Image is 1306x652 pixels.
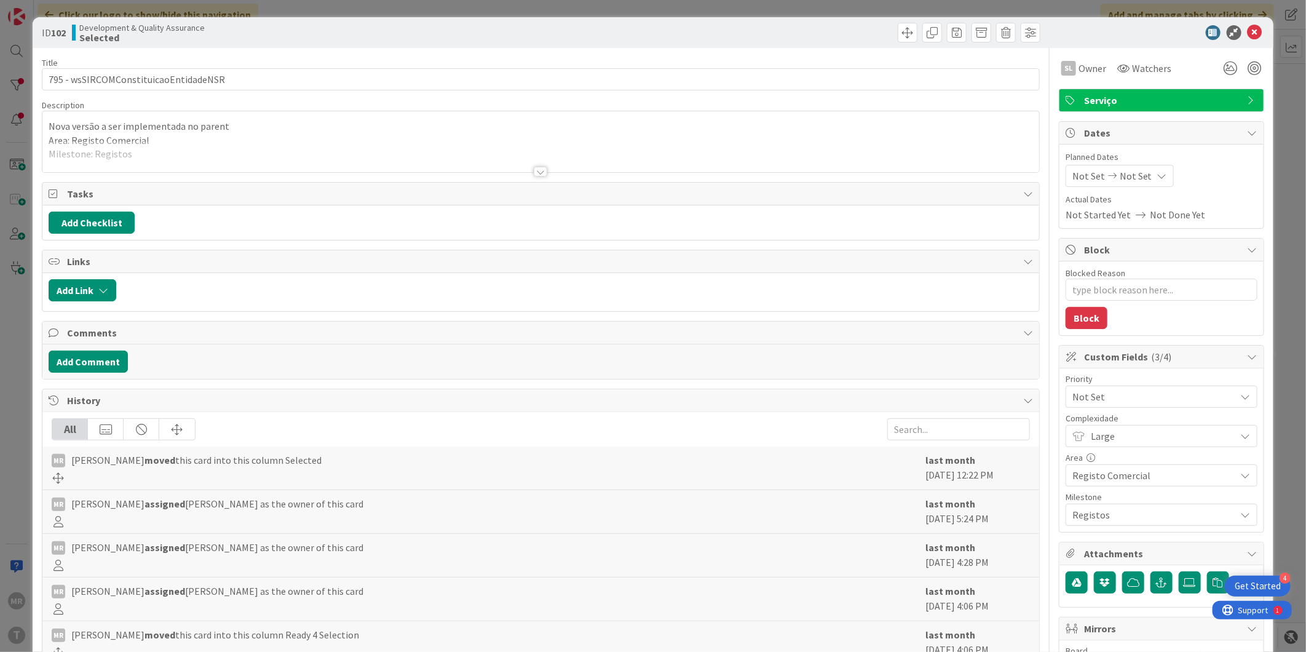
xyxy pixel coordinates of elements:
[1150,207,1206,222] span: Not Done Yet
[1066,414,1257,423] div: Complexidade
[1152,351,1172,363] span: ( 3/4 )
[1066,493,1257,501] div: Milestone
[1066,151,1257,164] span: Planned Dates
[67,325,1017,340] span: Comments
[144,629,175,641] b: moved
[1072,169,1105,183] span: Not Set
[925,540,1030,571] div: [DATE] 4:28 PM
[71,627,359,642] span: [PERSON_NAME] this card into this column Ready 4 Selection
[925,453,1030,483] div: [DATE] 12:22 PM
[51,26,66,39] b: 102
[42,100,84,111] span: Description
[1084,125,1241,140] span: Dates
[1225,576,1291,597] div: Open Get Started checklist, remaining modules: 4
[49,119,1033,133] p: Nova versão a ser implementada no parent
[52,419,88,440] div: All
[49,212,135,234] button: Add Checklist
[925,498,975,510] b: last month
[1072,388,1230,405] span: Not Set
[1091,427,1230,445] span: Large
[64,5,67,15] div: 1
[1066,268,1125,279] label: Blocked Reason
[925,454,975,466] b: last month
[52,498,65,511] div: MR
[1084,93,1241,108] span: Serviço
[79,23,205,33] span: Development & Quality Assurance
[144,585,185,597] b: assigned
[1066,453,1257,462] div: Area
[67,186,1017,201] span: Tasks
[49,133,1033,148] p: Area: Registo Comercial
[1084,546,1241,561] span: Attachments
[42,57,58,68] label: Title
[887,418,1030,440] input: Search...
[71,584,363,598] span: [PERSON_NAME] [PERSON_NAME] as the owner of this card
[79,33,205,42] b: Selected
[67,393,1017,408] span: History
[1072,506,1230,523] span: Registos
[52,454,65,467] div: MR
[1084,349,1241,364] span: Custom Fields
[52,629,65,642] div: MR
[144,454,175,466] b: moved
[925,584,1030,614] div: [DATE] 4:06 PM
[26,2,56,17] span: Support
[1066,207,1131,222] span: Not Started Yet
[49,351,128,373] button: Add Comment
[1084,242,1241,257] span: Block
[71,453,322,467] span: [PERSON_NAME] this card into this column Selected
[1235,580,1281,592] div: Get Started
[144,541,185,554] b: assigned
[42,25,66,40] span: ID
[1066,193,1257,206] span: Actual Dates
[925,585,975,597] b: last month
[1078,61,1106,76] span: Owner
[1066,375,1257,383] div: Priority
[1072,467,1230,484] span: Registo Comercial
[49,279,116,301] button: Add Link
[71,540,363,555] span: [PERSON_NAME] [PERSON_NAME] as the owner of this card
[925,541,975,554] b: last month
[52,585,65,598] div: MR
[1132,61,1172,76] span: Watchers
[52,541,65,555] div: MR
[42,68,1040,90] input: type card name here...
[1084,621,1241,636] span: Mirrors
[1280,573,1291,584] div: 4
[67,254,1017,269] span: Links
[1066,307,1107,329] button: Block
[925,496,1030,527] div: [DATE] 5:24 PM
[144,498,185,510] b: assigned
[1061,61,1076,76] div: SL
[1120,169,1152,183] span: Not Set
[925,629,975,641] b: last month
[71,496,363,511] span: [PERSON_NAME] [PERSON_NAME] as the owner of this card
